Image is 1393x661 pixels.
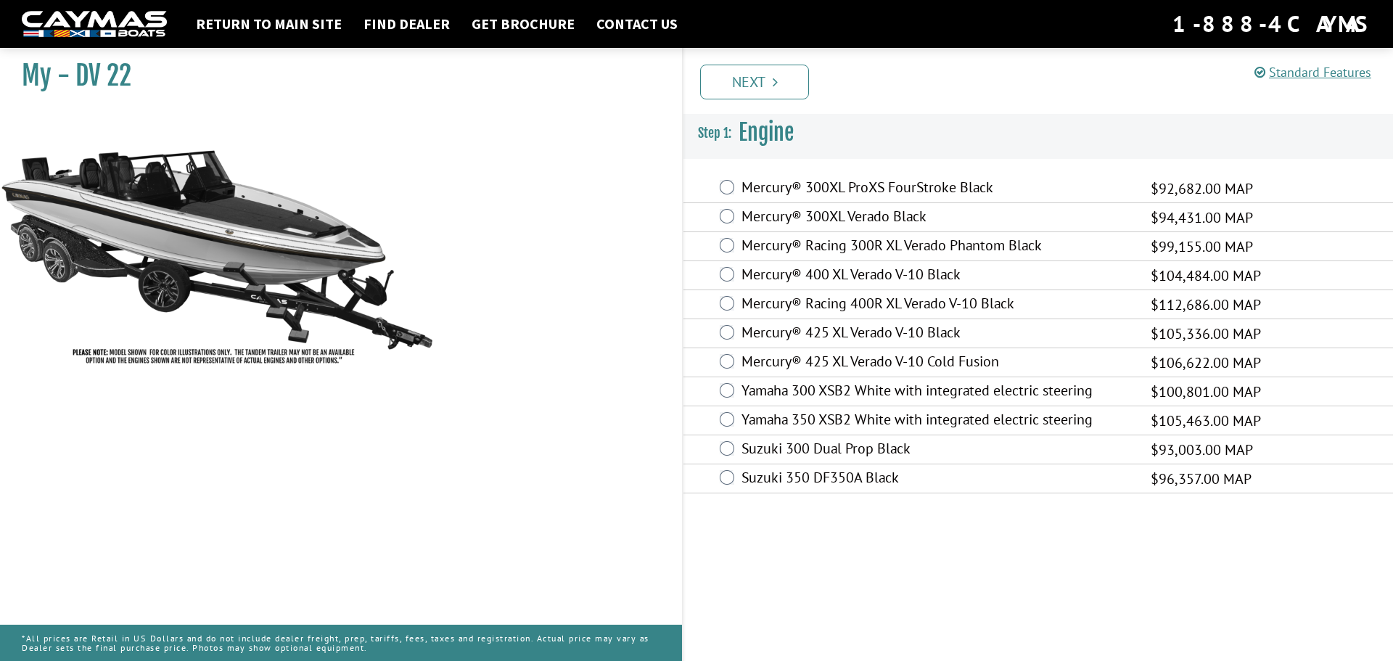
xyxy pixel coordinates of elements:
div: 1-888-4CAYMAS [1172,8,1371,40]
span: $96,357.00 MAP [1151,468,1252,490]
label: Mercury® 425 XL Verado V-10 Black [741,324,1133,345]
label: Yamaha 350 XSB2 White with integrated electric steering [741,411,1133,432]
label: Yamaha 300 XSB2 White with integrated electric steering [741,382,1133,403]
label: Suzuki 350 DF350A Black [741,469,1133,490]
span: $92,682.00 MAP [1151,178,1253,200]
span: $105,463.00 MAP [1151,410,1261,432]
label: Mercury® Racing 300R XL Verado Phantom Black [741,237,1133,258]
h3: Engine [683,106,1393,160]
span: $106,622.00 MAP [1151,352,1261,374]
p: *All prices are Retail in US Dollars and do not include dealer freight, prep, tariffs, fees, taxe... [22,626,660,660]
label: Mercury® Racing 400R XL Verado V-10 Black [741,295,1133,316]
ul: Pagination [696,62,1393,99]
span: $104,484.00 MAP [1151,265,1261,287]
label: Mercury® 400 XL Verado V-10 Black [741,266,1133,287]
label: Mercury® 300XL ProXS FourStroke Black [741,178,1133,200]
label: Mercury® 300XL Verado Black [741,208,1133,229]
a: Contact Us [589,15,685,33]
span: $100,801.00 MAP [1151,381,1261,403]
span: $112,686.00 MAP [1151,294,1261,316]
span: $94,431.00 MAP [1151,207,1253,229]
span: $99,155.00 MAP [1151,236,1253,258]
a: Get Brochure [464,15,582,33]
a: Next [700,65,809,99]
label: Suzuki 300 Dual Prop Black [741,440,1133,461]
a: Return to main site [189,15,349,33]
span: $93,003.00 MAP [1151,439,1253,461]
a: Standard Features [1254,64,1371,81]
label: Mercury® 425 XL Verado V-10 Cold Fusion [741,353,1133,374]
h1: My - DV 22 [22,59,646,92]
span: $105,336.00 MAP [1151,323,1261,345]
img: white-logo-c9c8dbefe5ff5ceceb0f0178aa75bf4bb51f6bca0971e226c86eb53dfe498488.png [22,11,167,38]
a: Find Dealer [356,15,457,33]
